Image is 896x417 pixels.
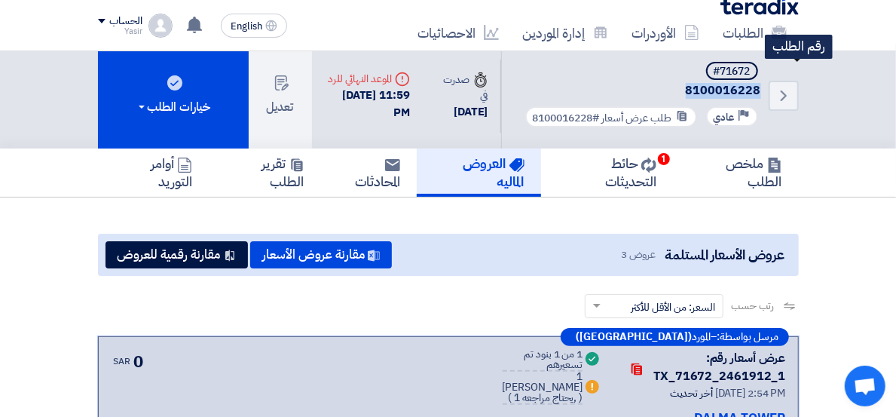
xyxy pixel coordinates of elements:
[406,15,511,51] a: الاحصائيات
[115,155,193,190] h5: أوامر التوريد
[579,390,583,406] span: )
[714,110,735,124] span: عادي
[731,298,774,314] span: رتب حسب
[434,103,488,121] div: [DATE]
[98,149,209,197] a: أوامر التوريد
[520,62,761,99] h5: 8100016228
[717,332,779,342] span: مرسل بواسطة:
[511,15,620,51] a: إدارة الموردين
[98,44,249,149] button: خيارات الطلب
[576,332,693,342] b: ([GEOGRAPHIC_DATA])
[225,155,304,190] h5: تقرير الطلب
[714,66,751,77] div: #71672
[558,155,656,190] h5: حائط التحديثات
[602,110,672,126] span: طلب عرض أسعار
[670,385,713,401] span: أخر تحديث
[221,14,287,38] button: English
[673,149,798,197] a: ملخص الطلب
[106,241,248,268] button: مقارنة رقمية للعروض
[250,241,392,268] button: مقارنة عروض الأسعار
[338,155,401,190] h5: المحادثات
[114,354,131,368] span: SAR
[631,299,715,315] span: السعر: من الأقل للأكثر
[508,390,512,406] span: (
[765,35,833,59] div: رقم الطلب
[503,372,583,405] div: 1 [PERSON_NAME]
[665,244,784,265] span: عروض الأسعار المستلمة
[658,153,670,165] span: 1
[561,328,789,346] div: –
[845,366,885,406] div: Open chat
[693,332,711,342] span: المورد
[653,349,785,385] div: عرض أسعار رقم: TX_71672_2461912_1
[715,385,786,401] span: [DATE] 2:54 PM
[620,15,711,51] a: الأوردرات
[711,15,799,51] a: الطلبات
[433,155,524,190] h5: العروض الماليه
[503,349,583,372] div: 1 من 1 بنود تم تسعيرهم
[133,349,143,374] span: 0
[417,149,540,197] a: العروض الماليه
[249,44,312,149] button: تعديل
[690,155,781,190] h5: ملخص الطلب
[209,149,321,197] a: تقرير الطلب
[231,21,262,32] span: English
[541,149,673,197] a: حائط التحديثات1
[148,14,173,38] img: profile_test.png
[514,390,577,406] span: 1 يحتاج مراجعه,
[98,27,142,35] div: Yasir
[324,71,410,87] div: الموعد النهائي للرد
[520,83,761,99] span: 8100016228
[324,87,410,121] div: [DATE] 11:59 PM
[110,15,142,28] div: الحساب
[136,98,211,116] div: خيارات الطلب
[533,110,600,126] span: #8100016228
[621,247,656,262] span: عروض 3
[321,149,417,197] a: المحادثات
[434,72,488,103] div: صدرت في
